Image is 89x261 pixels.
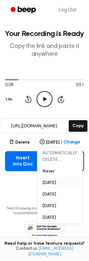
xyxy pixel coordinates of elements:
button: 1.0x [5,94,14,105]
span: Change [64,139,80,146]
button: Copy [69,120,87,132]
a: [EMAIL_ADDRESS][DOMAIN_NAME] [28,247,73,257]
p: Copy the link and paste it anywhere [5,43,84,58]
button: [DATE] [37,212,82,223]
h1: Your Recording is Ready [5,30,84,38]
button: [DATE] [37,177,82,189]
button: Never [37,166,82,177]
span: Contact us [4,246,85,257]
button: [DATE]|Change [40,139,80,146]
button: [DATE] [37,200,82,212]
span: | [61,139,62,146]
span: | [34,139,36,146]
span: 0:08 [5,82,13,89]
p: Tired of copying and pasting? Use the extension to automatically insert your recordings. [5,206,84,216]
span: 0:51 [76,82,84,89]
button: AUTOMATICALLY DELETE... [37,147,82,166]
a: Log Out [52,3,83,18]
button: Insert into Doc [5,151,41,171]
a: Beep [6,4,42,16]
button: Delete [9,139,30,146]
button: [DATE] [37,189,82,200]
